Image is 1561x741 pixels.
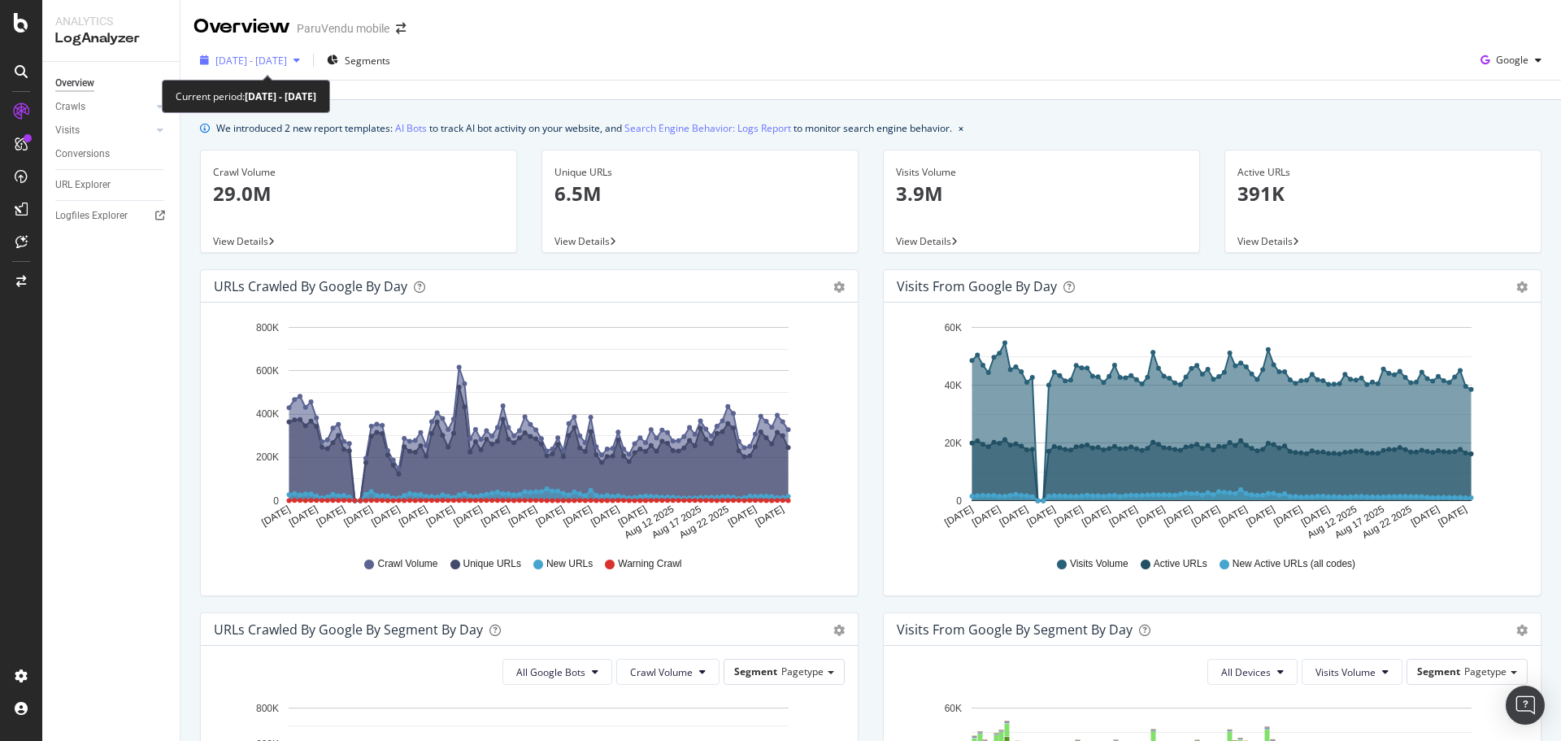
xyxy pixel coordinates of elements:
[998,503,1030,529] text: [DATE]
[55,177,111,194] div: URL Explorer
[616,659,720,685] button: Crawl Volume
[213,234,268,248] span: View Details
[1417,665,1460,678] span: Segment
[1052,503,1085,529] text: [DATE]
[1474,47,1548,73] button: Google
[55,13,167,29] div: Analytics
[554,165,846,180] div: Unique URLs
[1025,503,1058,529] text: [DATE]
[315,503,347,529] text: [DATE]
[273,495,279,507] text: 0
[896,165,1187,180] div: Visits Volume
[507,503,539,529] text: [DATE]
[1360,503,1414,541] text: Aug 22 2025
[554,234,610,248] span: View Details
[1107,503,1140,529] text: [DATE]
[677,503,731,541] text: Aug 22 2025
[897,621,1133,638] div: Visits from Google By Segment By Day
[1299,503,1332,529] text: [DATE]
[1516,625,1528,636] div: gear
[256,322,279,333] text: 800K
[396,23,406,34] div: arrow-right-arrow-left
[1506,686,1545,725] div: Open Intercom Messenger
[1154,557,1207,571] span: Active URLs
[463,557,521,571] span: Unique URLs
[622,503,676,541] text: Aug 12 2025
[561,503,594,529] text: [DATE]
[945,703,962,714] text: 60K
[55,146,110,163] div: Conversions
[896,234,951,248] span: View Details
[954,116,967,140] button: close banner
[452,503,485,529] text: [DATE]
[297,20,389,37] div: ParuVendu mobile
[1080,503,1112,529] text: [DATE]
[734,665,777,678] span: Segment
[55,98,152,116] a: Crawls
[256,365,279,377] text: 600K
[1272,503,1304,529] text: [DATE]
[726,503,759,529] text: [DATE]
[1315,665,1376,679] span: Visits Volume
[1305,503,1359,541] text: Aug 12 2025
[216,120,952,137] div: We introduced 2 new report templates: to track AI bot activity on your website, and to monitor se...
[214,621,483,638] div: URLs Crawled by Google By Segment By Day
[55,29,167,48] div: LogAnalyzer
[1302,659,1402,685] button: Visits Volume
[55,177,168,194] a: URL Explorer
[320,47,397,73] button: Segments
[1162,503,1194,529] text: [DATE]
[1409,503,1441,529] text: [DATE]
[1333,503,1386,541] text: Aug 17 2025
[259,503,292,529] text: [DATE]
[897,278,1057,294] div: Visits from Google by day
[55,75,168,92] a: Overview
[256,408,279,420] text: 400K
[213,180,504,207] p: 29.0M
[214,316,839,542] svg: A chart.
[781,665,824,678] span: Pagetype
[650,503,703,541] text: Aug 17 2025
[342,503,375,529] text: [DATE]
[397,503,429,529] text: [DATE]
[214,278,407,294] div: URLs Crawled by Google by day
[945,380,962,391] text: 40K
[55,207,168,224] a: Logfiles Explorer
[896,180,1187,207] p: 3.9M
[377,557,437,571] span: Crawl Volume
[256,703,279,714] text: 800K
[833,281,845,293] div: gear
[193,13,290,41] div: Overview
[956,495,962,507] text: 0
[256,452,279,464] text: 200K
[55,122,80,139] div: Visits
[534,503,567,529] text: [DATE]
[554,180,846,207] p: 6.5M
[1233,557,1355,571] span: New Active URLs (all codes)
[1217,503,1250,529] text: [DATE]
[833,625,845,636] div: gear
[193,47,307,73] button: [DATE] - [DATE]
[1496,53,1528,67] span: Google
[618,557,681,571] span: Warning Crawl
[395,120,427,137] a: AI Bots
[897,316,1522,542] svg: A chart.
[1189,503,1222,529] text: [DATE]
[345,54,390,68] span: Segments
[1464,665,1507,678] span: Pagetype
[1237,180,1528,207] p: 391K
[945,322,962,333] text: 60K
[516,665,585,679] span: All Google Bots
[1221,665,1271,679] span: All Devices
[55,146,168,163] a: Conversions
[1070,557,1128,571] span: Visits Volume
[502,659,612,685] button: All Google Bots
[616,503,649,529] text: [DATE]
[1135,503,1167,529] text: [DATE]
[1516,281,1528,293] div: gear
[176,87,316,106] div: Current period:
[213,165,504,180] div: Crawl Volume
[1244,503,1276,529] text: [DATE]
